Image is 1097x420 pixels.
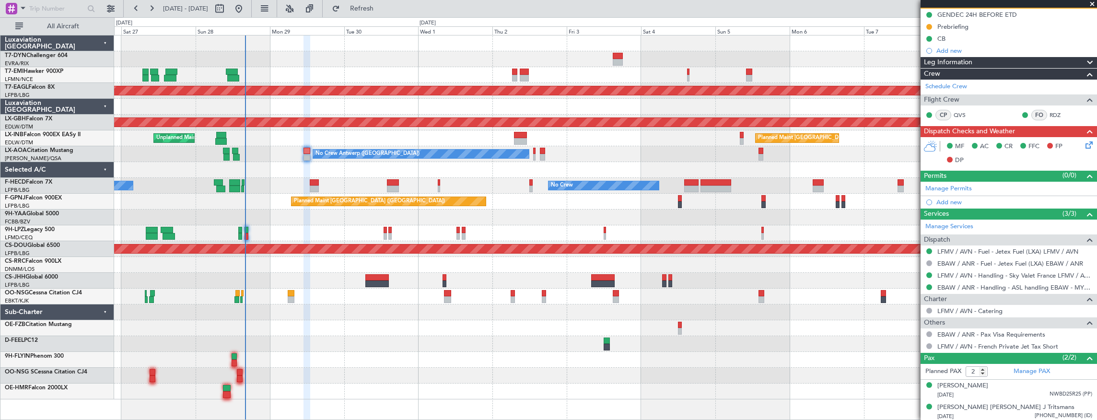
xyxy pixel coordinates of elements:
[5,84,28,90] span: T7-EAGL
[315,147,420,161] div: No Crew Antwerp ([GEOGRAPHIC_DATA])
[925,367,961,376] label: Planned PAX
[29,1,84,16] input: Trip Number
[25,23,101,30] span: All Aircraft
[5,148,27,153] span: LX-AOA
[5,274,25,280] span: CS-JHH
[924,209,949,220] span: Services
[937,283,1092,292] a: EBAW / ANR - Handling - ASL handling EBAW - MYHANDLING
[924,69,940,80] span: Crew
[5,338,24,343] span: D-FEEL
[5,202,30,210] a: LFPB/LBG
[5,290,82,296] a: OO-NSGCessna Citation CJ4
[5,250,30,257] a: LFPB/LBG
[5,258,25,264] span: CS-RRC
[5,227,55,233] a: 9H-LPZLegacy 500
[937,271,1092,280] a: LFMV / AVN - Handling - Sky Valet France LFMV / AVN **MY HANDLING**
[11,19,104,34] button: All Aircraft
[5,132,81,138] a: LX-INBFalcon 900EX EASy II
[5,69,63,74] a: T7-EMIHawker 900XP
[925,184,972,194] a: Manage Permits
[5,322,72,327] a: OE-FZBCitation Mustang
[1050,111,1071,119] a: RDZ
[937,23,969,31] div: Prebriefing
[196,26,270,35] div: Sun 28
[342,5,382,12] span: Refresh
[924,294,947,305] span: Charter
[5,369,87,375] a: OO-NSG SCessna Citation CJ4
[5,116,26,122] span: LX-GBH
[924,353,934,364] span: Pax
[955,142,964,152] span: MF
[937,391,954,398] span: [DATE]
[5,179,26,185] span: F-HECD
[925,82,967,92] a: Schedule Crew
[5,139,33,146] a: EDLW/DTM
[5,69,23,74] span: T7-EMI
[418,26,492,35] div: Wed 1
[936,47,1092,55] div: Add new
[5,385,68,391] a: OE-HMRFalcon 2000LX
[924,317,945,328] span: Others
[5,353,64,359] a: 9H-FLYINPhenom 300
[5,195,62,201] a: F-GPNJFalcon 900EX
[5,211,26,217] span: 9H-YAA
[5,148,73,153] a: LX-AOACitation Mustang
[937,35,945,43] div: CB
[5,243,27,248] span: CS-DOU
[420,19,436,27] div: [DATE]
[925,222,973,232] a: Manage Services
[758,131,909,145] div: Planned Maint [GEOGRAPHIC_DATA] ([GEOGRAPHIC_DATA])
[5,227,24,233] span: 9H-LPZ
[937,413,954,420] span: [DATE]
[5,123,33,130] a: EDLW/DTM
[1055,142,1062,152] span: FP
[5,274,58,280] a: CS-JHHGlobal 6000
[937,307,1003,315] a: LFMV / AVN - Catering
[924,94,959,105] span: Flight Crew
[980,142,989,152] span: AC
[1062,352,1076,362] span: (2/2)
[163,4,208,13] span: [DATE] - [DATE]
[1004,142,1013,152] span: CR
[5,76,33,83] a: LFMN/NCE
[116,19,132,27] div: [DATE]
[5,195,25,201] span: F-GPNJ
[5,84,55,90] a: T7-EAGLFalcon 8X
[5,132,23,138] span: LX-INB
[5,369,34,375] span: OO-NSG S
[5,218,30,225] a: FCBB/BZV
[5,179,52,185] a: F-HECDFalcon 7X
[294,194,445,209] div: Planned Maint [GEOGRAPHIC_DATA] ([GEOGRAPHIC_DATA])
[5,266,35,273] a: DNMM/LOS
[1014,367,1050,376] a: Manage PAX
[641,26,715,35] div: Sat 4
[5,290,29,296] span: OO-NSG
[270,26,344,35] div: Mon 29
[5,234,33,241] a: LFMD/CEQ
[924,234,950,245] span: Dispatch
[937,330,1045,338] a: EBAW / ANR - Pax Visa Requirements
[5,338,38,343] a: D-FEELPC12
[955,156,964,165] span: DP
[567,26,641,35] div: Fri 3
[937,259,1083,268] a: EBAW / ANR - Fuel - Jetex Fuel (LXA) EBAW / ANR
[5,297,29,304] a: EBKT/KJK
[954,111,975,119] a: QVS
[936,198,1092,206] div: Add new
[5,322,25,327] span: OE-FZB
[156,131,242,145] div: Unplanned Maint Roma (Ciampino)
[937,342,1058,350] a: LFMV / AVN - French Private Jet Tax Short
[492,26,567,35] div: Thu 2
[937,11,1017,19] div: GENDEC 24H BEFORE ETD
[864,26,938,35] div: Tue 7
[5,116,52,122] a: LX-GBHFalcon 7X
[327,1,385,16] button: Refresh
[121,26,196,35] div: Sat 27
[5,187,30,194] a: LFPB/LBG
[935,110,951,120] div: CP
[937,403,1074,412] div: [PERSON_NAME] [PERSON_NAME] J Tritsmans
[5,243,60,248] a: CS-DOUGlobal 6500
[924,126,1015,137] span: Dispatch Checks and Weather
[344,26,419,35] div: Tue 30
[5,60,29,67] a: EVRA/RIX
